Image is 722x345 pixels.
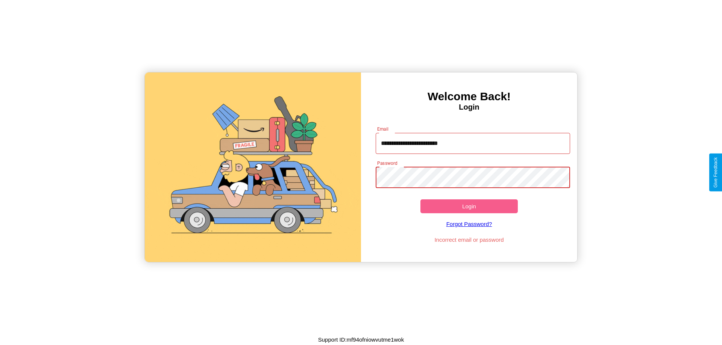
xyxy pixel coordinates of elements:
[713,157,718,188] div: Give Feedback
[318,334,404,345] p: Support ID: mf94ofniowvutme1wok
[420,199,518,213] button: Login
[361,90,577,103] h3: Welcome Back!
[377,160,397,166] label: Password
[372,235,567,245] p: Incorrect email or password
[145,72,361,262] img: gif
[361,103,577,111] h4: Login
[377,126,389,132] label: Email
[372,213,567,235] a: Forgot Password?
